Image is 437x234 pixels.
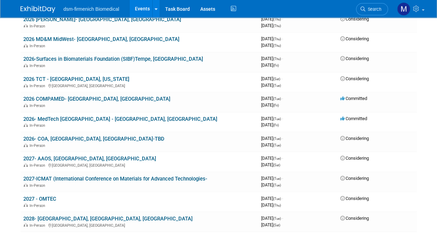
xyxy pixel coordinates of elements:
[261,156,283,161] span: [DATE]
[282,195,283,201] span: -
[340,195,369,201] span: Considering
[261,96,283,101] span: [DATE]
[282,136,283,141] span: -
[261,142,281,148] span: [DATE]
[340,76,369,81] span: Considering
[261,56,283,61] span: [DATE]
[30,183,47,188] span: In-Person
[23,222,256,227] div: [GEOGRAPHIC_DATA], [GEOGRAPHIC_DATA]
[23,16,181,23] a: 2026 [PERSON_NAME]- [GEOGRAPHIC_DATA], [GEOGRAPHIC_DATA]
[273,117,281,121] span: (Tue)
[24,64,28,67] img: In-Person Event
[24,44,28,47] img: In-Person Event
[64,6,119,12] span: dsm-firmenich Biomedical
[261,36,283,41] span: [DATE]
[282,116,283,121] span: -
[261,162,280,167] span: [DATE]
[261,176,283,181] span: [DATE]
[261,16,283,22] span: [DATE]
[24,203,28,207] img: In-Person Event
[273,44,281,48] span: (Thu)
[273,157,281,160] span: (Tue)
[273,57,281,61] span: (Thu)
[273,24,281,28] span: (Thu)
[273,183,281,187] span: (Tue)
[340,136,369,141] span: Considering
[30,103,47,108] span: In-Person
[261,182,281,187] span: [DATE]
[273,216,281,220] span: (Tue)
[30,64,47,68] span: In-Person
[356,3,388,15] a: Search
[24,223,28,226] img: In-Person Event
[273,137,281,141] span: (Tue)
[282,176,283,181] span: -
[273,37,281,41] span: (Thu)
[23,136,164,142] a: 2026- COA, [GEOGRAPHIC_DATA], [GEOGRAPHIC_DATA]-TBD
[261,195,283,201] span: [DATE]
[261,222,280,227] span: [DATE]
[340,156,369,161] span: Considering
[24,24,28,27] img: In-Person Event
[30,24,47,28] span: In-Person
[30,223,47,227] span: In-Person
[273,177,281,181] span: (Tue)
[282,96,283,101] span: -
[261,76,282,81] span: [DATE]
[340,56,369,61] span: Considering
[261,136,283,141] span: [DATE]
[273,123,279,127] span: (Fri)
[261,122,279,127] span: [DATE]
[273,143,281,147] span: (Tue)
[30,203,47,208] span: In-Person
[261,116,283,121] span: [DATE]
[24,163,28,167] img: In-Person Event
[273,17,281,21] span: (Thu)
[340,215,369,220] span: Considering
[273,197,281,200] span: (Tue)
[273,84,281,87] span: (Tue)
[261,62,279,68] span: [DATE]
[273,97,281,101] span: (Tue)
[273,203,281,207] span: (Thu)
[261,83,281,88] span: [DATE]
[273,77,280,81] span: (Sat)
[23,83,256,88] div: [GEOGRAPHIC_DATA], [GEOGRAPHIC_DATA]
[24,183,28,187] img: In-Person Event
[340,16,369,22] span: Considering
[261,202,281,207] span: [DATE]
[281,76,282,81] span: -
[21,6,55,13] img: ExhibitDay
[23,116,217,122] a: 2026- MedTech [GEOGRAPHIC_DATA] - [GEOGRAPHIC_DATA], [GEOGRAPHIC_DATA]
[340,176,369,181] span: Considering
[261,215,283,220] span: [DATE]
[23,56,203,62] a: 2026-Surfaces in Biomaterials Foundation (SIBF)Tempe, [GEOGRAPHIC_DATA]
[24,103,28,107] img: In-Person Event
[273,103,279,107] span: (Fri)
[397,2,410,16] img: Melanie Davison
[23,195,56,202] a: 2027 - OMTEC
[23,162,256,168] div: [GEOGRAPHIC_DATA], [GEOGRAPHIC_DATA]
[30,123,47,128] span: In-Person
[282,215,283,220] span: -
[23,96,170,102] a: 2026 COMPAMED- [GEOGRAPHIC_DATA], [GEOGRAPHIC_DATA]
[282,56,283,61] span: -
[261,43,281,48] span: [DATE]
[23,156,156,162] a: 2027- AAOS, [GEOGRAPHIC_DATA], [GEOGRAPHIC_DATA]
[340,96,367,101] span: Committed
[340,116,367,121] span: Committed
[273,223,280,227] span: (Sat)
[30,44,47,48] span: In-Person
[23,36,179,42] a: 2026 MD&M MidWest- [GEOGRAPHIC_DATA], [GEOGRAPHIC_DATA]
[30,163,47,168] span: In-Person
[261,102,279,108] span: [DATE]
[24,123,28,127] img: In-Person Event
[23,176,207,182] a: 2027-ICMAT (International Conference on Materials for Advanced Technologies-
[24,143,28,147] img: In-Person Event
[273,163,280,167] span: (Sat)
[30,143,47,148] span: In-Person
[340,36,369,41] span: Considering
[273,64,279,67] span: (Fri)
[23,215,193,222] a: 2028- [GEOGRAPHIC_DATA], [GEOGRAPHIC_DATA], [GEOGRAPHIC_DATA]
[30,84,47,88] span: In-Person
